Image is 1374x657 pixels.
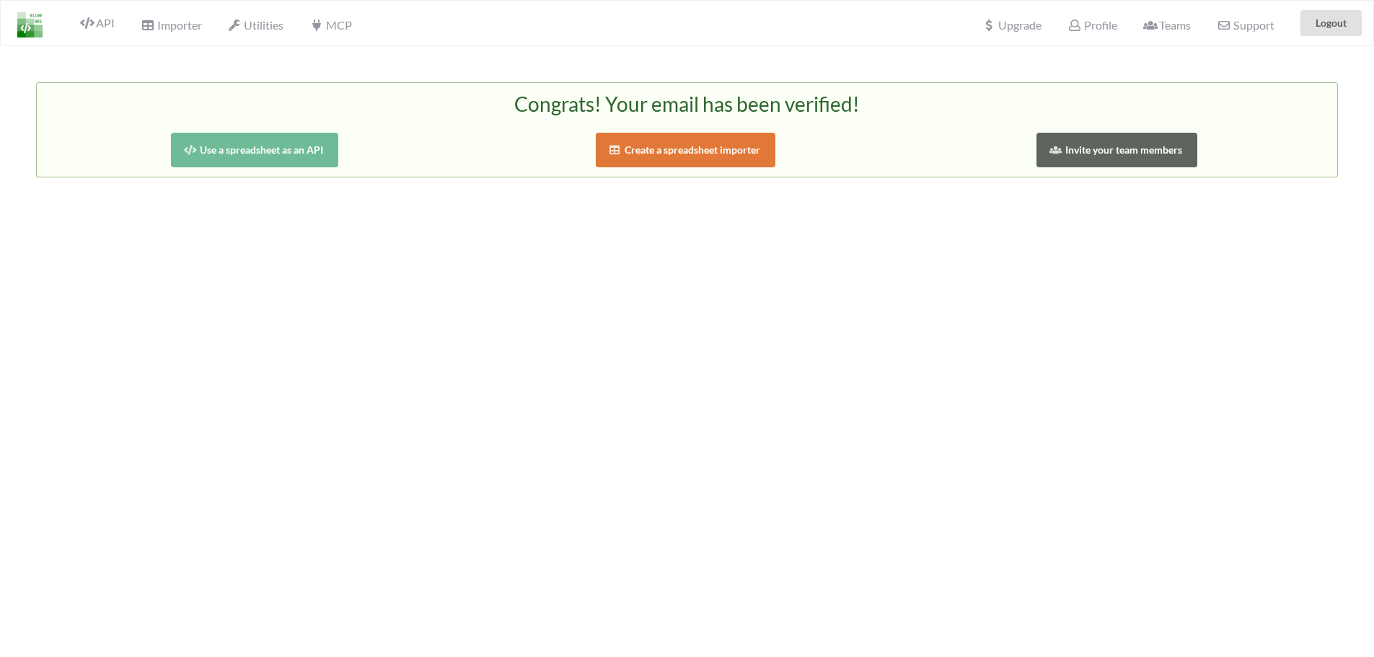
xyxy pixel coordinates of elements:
[982,19,1041,31] span: Upgrade
[1067,18,1117,32] span: Profile
[1036,133,1198,167] button: Invite your team members
[1217,19,1274,31] span: Support
[17,12,43,38] img: LogoIcon.png
[228,18,283,32] span: Utilities
[80,16,115,30] span: API
[596,133,776,167] button: Create a spreadsheet importer
[171,133,339,167] button: Use a spreadsheet as an API
[309,18,351,32] span: MCP
[1143,18,1191,32] span: Teams
[51,92,1323,128] h2: Congrats! Your email has been verified!
[141,18,201,32] span: Importer
[1300,10,1362,36] button: Logout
